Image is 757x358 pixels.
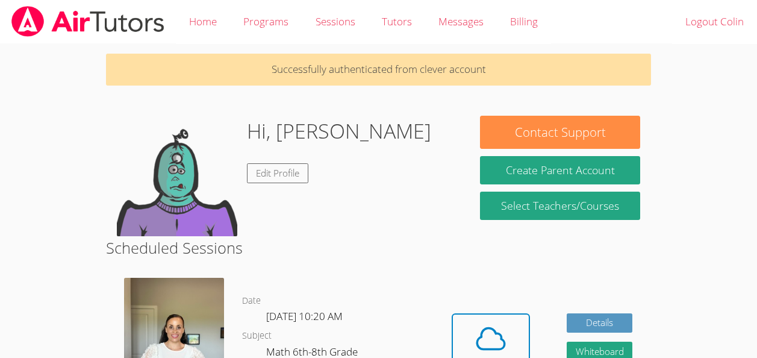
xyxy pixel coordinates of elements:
button: Create Parent Account [480,156,640,184]
span: [DATE] 10:20 AM [266,309,343,323]
h2: Scheduled Sessions [106,236,651,259]
span: Messages [438,14,484,28]
h1: Hi, [PERSON_NAME] [247,116,431,146]
button: Contact Support [480,116,640,149]
a: Details [567,313,633,333]
img: airtutors_banner-c4298cdbf04f3fff15de1276eac7730deb9818008684d7c2e4769d2f7ddbe033.png [10,6,166,37]
dt: Subject [242,328,272,344]
p: Successfully authenticated from clever account [106,54,651,86]
a: Select Teachers/Courses [480,192,640,220]
dt: Date [242,294,261,309]
a: Edit Profile [247,163,308,183]
img: default.png [117,116,237,236]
